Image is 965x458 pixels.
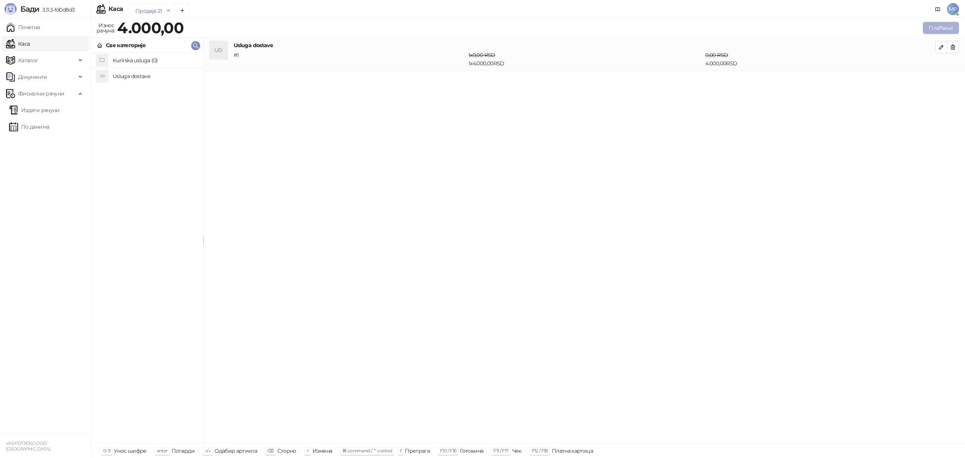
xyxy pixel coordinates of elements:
span: Документи [18,69,47,85]
div: Чек [512,446,522,456]
div: Одабир артикла [214,446,257,456]
a: Каса [6,36,30,51]
div: Сторно [277,446,296,456]
span: 1 x 0,00 RSD [469,52,495,58]
div: 1 x 4.000,00 RSD [467,51,704,68]
div: Измена [312,446,332,456]
span: ↑/↓ [205,448,211,453]
h4: Kurirska usluga (0) [113,54,197,66]
div: Каса [109,6,123,12]
div: grid [91,53,203,443]
span: F11 / F17 [493,448,508,453]
button: Плаћање [923,22,959,34]
span: ⌘ command / ⌃ control [342,448,392,453]
span: F10 / F16 [440,448,456,453]
div: UD [96,70,108,82]
a: По данима [9,119,49,134]
span: MP [947,3,959,15]
div: Продаја 21 [135,7,162,15]
img: Logo [5,3,17,15]
span: 0-9 [103,448,110,453]
span: ⌫ [267,448,273,453]
span: 3.11.3-fd0d8d3 [39,6,75,13]
a: Документација [932,3,944,15]
button: Add tab [175,3,190,18]
span: f [400,448,401,453]
div: # 1 [232,51,467,68]
div: UD [210,41,228,59]
span: enter [157,448,168,453]
a: Издати рачуни [9,103,60,118]
div: Све категорије [106,41,146,49]
span: Каталог [18,53,38,68]
h4: Usluga dostave [234,41,935,49]
div: Унос шифре [114,446,147,456]
div: Претрага [405,446,430,456]
div: Платна картица [552,446,593,456]
span: Фискални рачуни [18,86,64,101]
strong: 4.000,00 [117,18,184,37]
span: F12 / F18 [532,448,548,453]
span: Бади [20,5,39,14]
a: Почетна [6,20,40,35]
button: remove [164,8,173,14]
span: + [306,448,309,453]
div: Готовина [460,446,483,456]
div: Потврди [172,446,195,456]
div: 4.000,00 RSD [704,51,937,68]
div: Износ рачуна [95,20,116,35]
h4: Usluga dostave [113,70,197,82]
span: 0,00 RSD [705,52,728,58]
small: VAS POTRCKO DOO [GEOGRAPHIC_DATA] [6,441,50,452]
